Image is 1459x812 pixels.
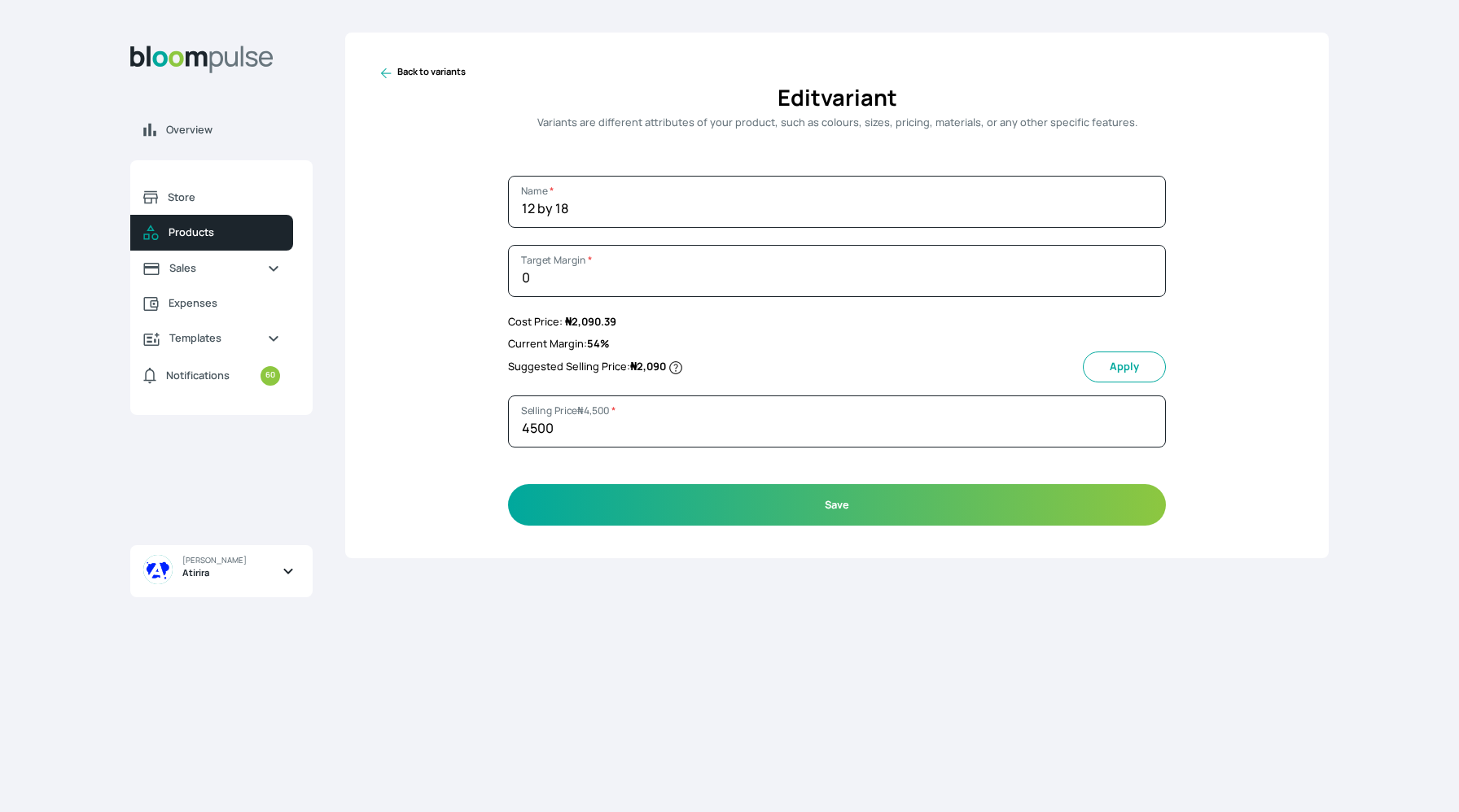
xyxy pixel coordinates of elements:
[378,81,1296,115] h2: Edit variant
[182,555,247,566] span: [PERSON_NAME]
[565,314,572,329] span: ₦
[565,314,616,329] span: 2,090.39
[169,330,254,346] span: Templates
[130,180,293,215] a: Store
[130,215,293,251] a: Products
[630,359,666,373] span: 2,090
[1083,351,1166,382] button: Apply
[130,46,274,73] img: Bloom Logo
[166,368,230,383] span: Notifications
[182,566,209,580] span: Atirira
[378,115,1296,143] p: Variants are different attributes of your product, such as colours, sizes, pricing, materials, or...
[169,295,280,311] span: Expenses
[378,65,1296,81] a: Back to variants
[130,356,293,395] a: Notifications60
[130,33,313,792] aside: Sidebar
[587,336,610,351] b: 54 %
[508,484,1166,526] button: Save
[261,366,280,386] small: 60
[130,112,313,147] a: Overview
[130,251,293,286] a: Sales
[169,260,254,276] span: Sales
[169,225,280,240] span: Products
[508,356,684,378] p: Suggested Selling Price:
[508,336,1166,351] p: Current Margin:
[130,321,293,356] a: Templates
[168,190,280,205] span: Store
[630,359,637,373] span: ₦
[130,286,293,321] a: Expenses
[166,122,300,138] span: Overview
[508,314,1166,330] p: Cost Price:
